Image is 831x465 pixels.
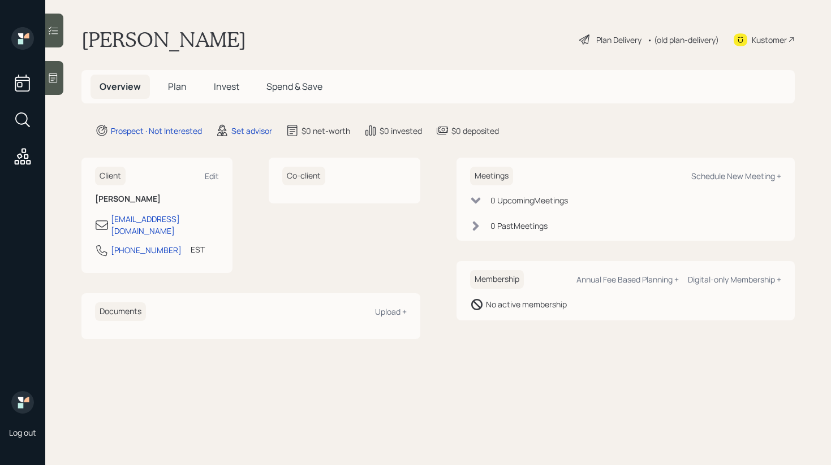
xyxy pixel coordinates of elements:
div: EST [191,244,205,255]
h6: Documents [95,302,146,321]
h1: [PERSON_NAME] [81,27,246,52]
h6: Client [95,167,126,185]
h6: Co-client [282,167,325,185]
div: Kustomer [752,34,787,46]
div: Prospect · Not Interested [111,125,202,137]
div: Upload + [375,306,407,317]
h6: Membership [470,270,524,289]
span: Invest [214,80,239,93]
div: $0 net-worth [302,125,350,137]
div: $0 deposited [451,125,499,137]
span: Overview [100,80,141,93]
h6: Meetings [470,167,513,185]
div: No active membership [486,298,567,310]
div: Digital-only Membership + [688,274,781,285]
div: 0 Past Meeting s [490,220,548,232]
div: Annual Fee Based Planning + [576,274,679,285]
span: Spend & Save [266,80,322,93]
div: 0 Upcoming Meeting s [490,194,568,206]
h6: [PERSON_NAME] [95,194,219,204]
div: Edit [205,171,219,181]
div: [PHONE_NUMBER] [111,244,182,256]
div: $0 invested [380,125,422,137]
div: Set advisor [231,125,272,137]
div: Plan Delivery [596,34,641,46]
img: retirable_logo.png [11,391,34,414]
span: Plan [168,80,187,93]
div: [EMAIL_ADDRESS][DOMAIN_NAME] [111,213,219,237]
div: Log out [9,427,36,438]
div: Schedule New Meeting + [691,171,781,181]
div: • (old plan-delivery) [647,34,719,46]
